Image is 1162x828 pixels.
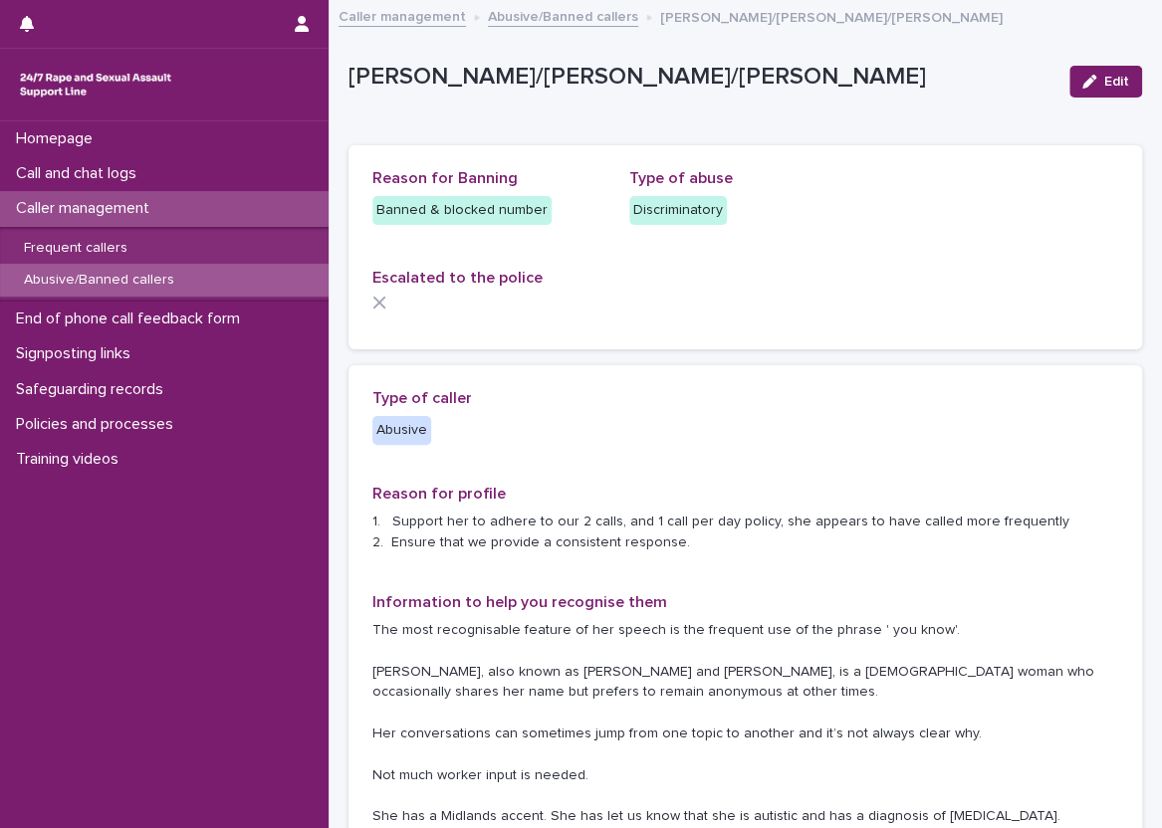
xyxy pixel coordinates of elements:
button: Edit [1069,66,1142,98]
div: Abusive [372,416,431,445]
span: Type of caller [372,390,472,406]
p: Training videos [8,450,134,469]
p: Signposting links [8,344,146,363]
span: Escalated to the police [372,270,543,286]
a: Abusive/Banned callers [488,4,638,27]
span: Reason for Banning [372,170,518,186]
p: Caller management [8,199,165,218]
p: 1. Support her to adhere to our 2 calls, and 1 call per day policy, she appears to have called mo... [372,512,1118,553]
p: End of phone call feedback form [8,310,256,328]
p: Call and chat logs [8,164,152,183]
p: Homepage [8,129,109,148]
a: Caller management [339,4,466,27]
p: Policies and processes [8,415,189,434]
span: Reason for profile [372,486,506,502]
span: Edit [1104,75,1129,89]
div: Discriminatory [629,196,727,225]
p: Abusive/Banned callers [8,272,190,289]
p: [PERSON_NAME]/[PERSON_NAME]/[PERSON_NAME] [349,63,1053,92]
div: Banned & blocked number [372,196,552,225]
p: Safeguarding records [8,380,179,399]
img: rhQMoQhaT3yELyF149Cw [16,65,175,104]
p: [PERSON_NAME]/[PERSON_NAME]/[PERSON_NAME] [660,5,1003,27]
p: Frequent callers [8,240,143,257]
span: Type of abuse [629,170,733,186]
span: Information to help you recognise them [372,594,667,610]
